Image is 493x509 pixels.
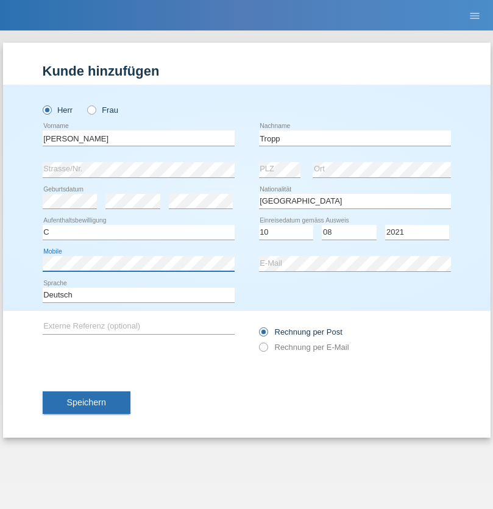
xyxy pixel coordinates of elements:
input: Rechnung per E-Mail [259,343,267,358]
h1: Kunde hinzufügen [43,63,451,79]
a: menu [463,12,487,19]
input: Rechnung per Post [259,327,267,343]
input: Frau [87,105,95,113]
button: Speichern [43,391,130,415]
label: Rechnung per E-Mail [259,343,349,352]
i: menu [469,10,481,22]
label: Herr [43,105,73,115]
label: Rechnung per Post [259,327,342,336]
input: Herr [43,105,51,113]
span: Speichern [67,397,106,407]
label: Frau [87,105,118,115]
